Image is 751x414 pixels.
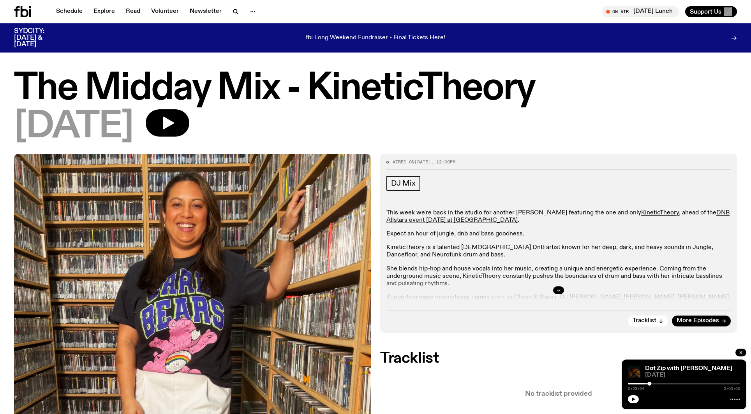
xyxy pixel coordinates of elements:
a: DJ Mix [386,176,420,191]
a: Read [121,6,145,17]
p: fbi Long Weekend Fundraiser - Final Tickets Here! [306,35,445,42]
a: More Episodes [672,316,731,326]
img: Johnny Lieu and Rydeen stand at DJ decks at Oxford Art Factory, the room is dark and low lit in o... [628,366,640,378]
span: Support Us [690,8,721,15]
p: KineticTheory is a talented [DEMOGRAPHIC_DATA] DnB artist known for her deep, dark, and heavy sou... [386,244,731,259]
span: DJ Mix [391,179,416,188]
span: [DATE] [414,159,431,165]
a: Volunteer [146,6,183,17]
a: Newsletter [185,6,226,17]
span: [DATE] [645,372,740,378]
button: Tracklist [628,316,668,326]
h1: The Midday Mix - KineticTheory [14,71,737,106]
a: DNB Allstars event [DATE] at [GEOGRAPHIC_DATA] [386,210,730,223]
button: On Air[DATE] Lunch [602,6,679,17]
span: [DATE] [14,109,133,144]
p: This week we're back in the studio for another [PERSON_NAME] featuring the one and only , ahead o... [386,209,731,224]
p: She blends hip-hop and house vocals into her music, creating a unique and energetic experience. C... [386,265,731,288]
a: Explore [89,6,120,17]
span: Tracklist [633,318,656,324]
a: Dot Zip with [PERSON_NAME] [645,365,732,372]
p: Expect an hour of jungle, dnb and bass goodness. [386,230,731,238]
a: Schedule [51,6,87,17]
p: No tracklist provided [380,391,737,397]
button: Support Us [685,6,737,17]
span: , 12:00pm [431,159,455,165]
h3: SYDCITY: [DATE] & [DATE] [14,28,64,48]
span: 0:23:04 [628,387,644,391]
span: More Episodes [677,318,719,324]
a: KineticTheory [641,210,679,216]
span: Aired on [393,159,414,165]
h2: Tracklist [380,351,737,365]
span: 2:00:00 [724,387,740,391]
